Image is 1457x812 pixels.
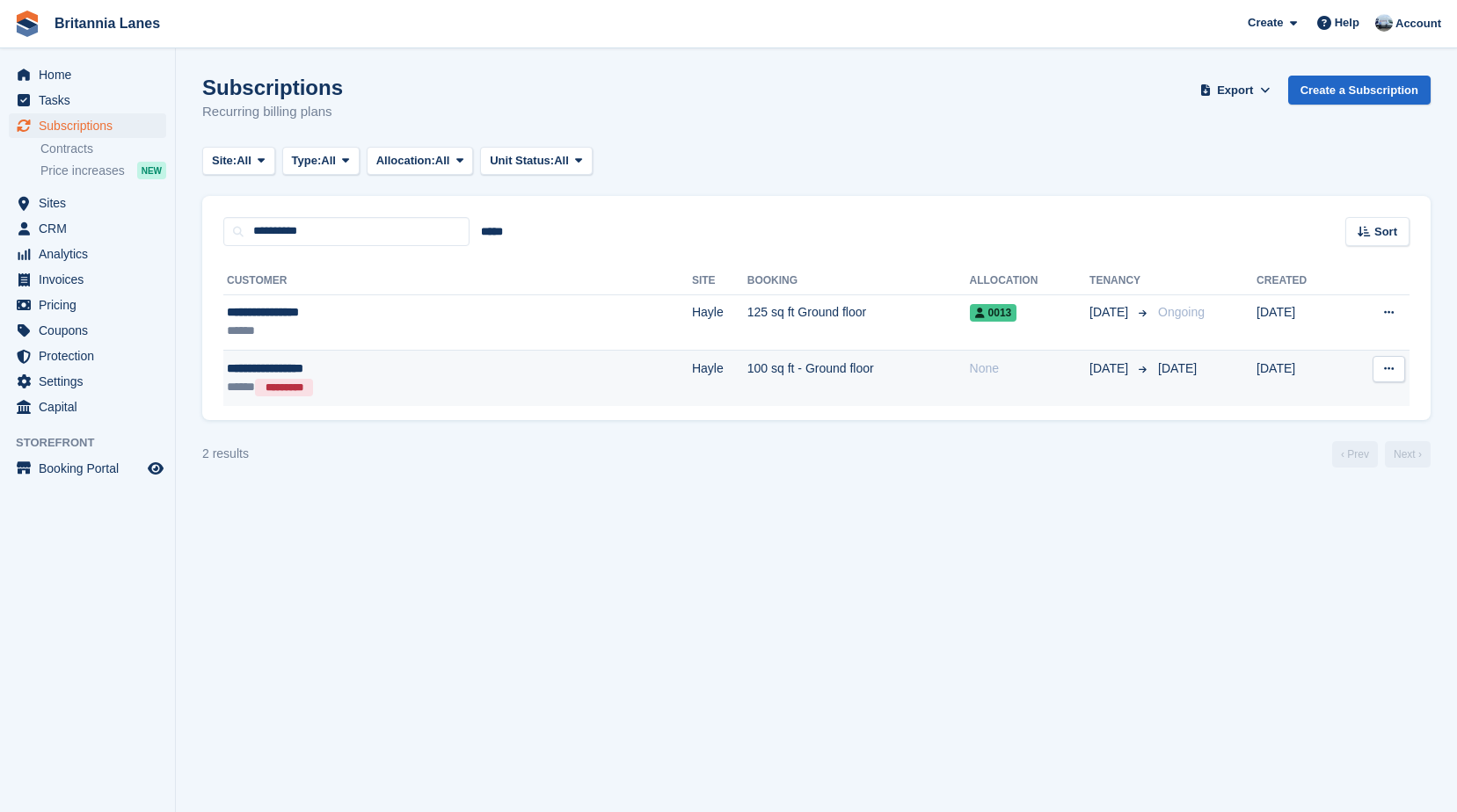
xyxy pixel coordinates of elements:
span: Unit Status: [490,152,554,170]
span: CRM [39,216,144,241]
span: [DATE] [1089,303,1132,322]
span: Ongoing [1158,305,1205,319]
span: All [321,152,336,170]
span: Price increases [40,163,125,179]
td: Hayle [692,294,747,351]
div: NEW [137,162,166,179]
span: Help [1335,14,1359,32]
img: John Millership [1375,14,1393,32]
td: 100 sq ft - Ground floor [747,351,970,406]
span: Site: [212,152,237,170]
a: menu [9,293,166,317]
nav: Page [1329,441,1434,468]
span: Protection [39,344,144,368]
span: Sites [39,191,144,215]
a: menu [9,456,166,481]
img: stora-icon-8386f47178a22dfd0bd8f6a31ec36ba5ce8667c1dd55bd0f319d3a0aa187defe.svg [14,11,40,37]
td: [DATE] [1257,294,1344,351]
span: [DATE] [1158,361,1197,375]
span: Export [1217,82,1253,99]
span: 0013 [970,304,1017,322]
a: Create a Subscription [1288,76,1431,105]
a: Previous [1332,441,1378,468]
a: menu [9,344,166,368]
button: Unit Status: All [480,147,592,176]
p: Recurring billing plans [202,102,343,122]
span: Capital [39,395,144,419]
span: Sort [1374,223,1397,241]
a: Price increases NEW [40,161,166,180]
div: 2 results [202,445,249,463]
td: Hayle [692,351,747,406]
a: menu [9,369,166,394]
span: All [237,152,251,170]
h1: Subscriptions [202,76,343,99]
td: [DATE] [1257,351,1344,406]
a: menu [9,62,166,87]
a: menu [9,113,166,138]
button: Site: All [202,147,275,176]
a: Britannia Lanes [47,9,167,38]
span: Booking Portal [39,456,144,481]
span: Subscriptions [39,113,144,138]
span: Tasks [39,88,144,112]
span: Pricing [39,293,144,317]
span: Home [39,62,144,87]
th: Booking [747,267,970,295]
a: Contracts [40,141,166,157]
a: menu [9,216,166,241]
div: None [970,359,1090,378]
a: Next [1385,441,1431,468]
button: Allocation: All [367,147,474,176]
a: menu [9,242,166,266]
span: Account [1395,15,1441,33]
span: Coupons [39,318,144,343]
th: Allocation [970,267,1090,295]
a: menu [9,191,166,215]
th: Created [1257,267,1344,295]
span: All [435,152,450,170]
span: Analytics [39,242,144,266]
span: Type: [292,152,322,170]
a: menu [9,395,166,419]
span: Allocation: [376,152,435,170]
a: Preview store [145,458,166,479]
th: Tenancy [1089,267,1151,295]
button: Export [1197,76,1274,105]
span: [DATE] [1089,359,1132,378]
td: 125 sq ft Ground floor [747,294,970,351]
th: Site [692,267,747,295]
span: Invoices [39,267,144,292]
th: Customer [223,267,692,295]
a: menu [9,267,166,292]
a: menu [9,88,166,112]
button: Type: All [282,147,360,176]
span: Settings [39,369,144,394]
span: Create [1248,14,1283,32]
a: menu [9,318,166,343]
span: Storefront [16,434,175,452]
span: All [554,152,569,170]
